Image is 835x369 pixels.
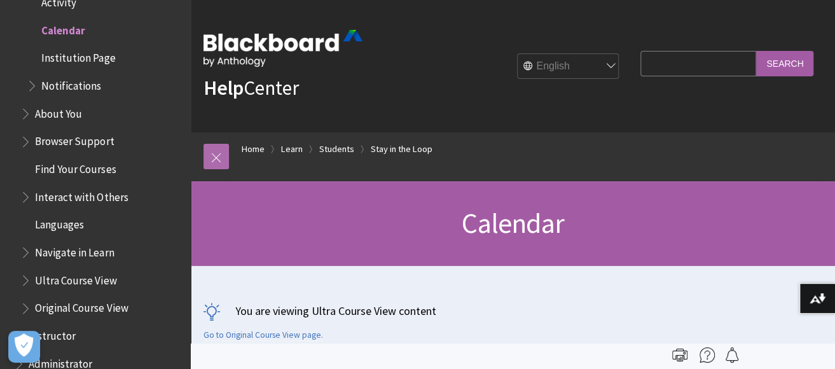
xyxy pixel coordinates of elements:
[41,48,115,65] span: Institution Page
[518,54,619,80] select: Site Language Selector
[371,141,432,157] a: Stay in the Loop
[204,75,244,101] strong: Help
[204,330,323,341] a: Go to Original Course View page.
[35,158,116,176] span: Find Your Courses
[204,30,362,67] img: Blackboard by Anthology
[756,51,813,76] input: Search
[35,103,82,120] span: About You
[35,298,128,315] span: Original Course View
[41,20,85,37] span: Calendar
[35,270,116,287] span: Ultra Course View
[35,214,84,232] span: Languages
[242,141,265,157] a: Home
[29,325,76,342] span: Instructor
[35,131,114,148] span: Browser Support
[8,331,40,363] button: Open Preferences
[462,205,564,240] span: Calendar
[724,347,740,363] img: Follow this page
[700,347,715,363] img: More help
[672,347,687,363] img: Print
[204,75,299,101] a: HelpCenter
[319,141,354,157] a: Students
[35,186,128,204] span: Interact with Others
[204,303,822,319] p: You are viewing Ultra Course View content
[41,75,101,92] span: Notifications
[281,141,303,157] a: Learn
[35,242,114,259] span: Navigate in Learn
